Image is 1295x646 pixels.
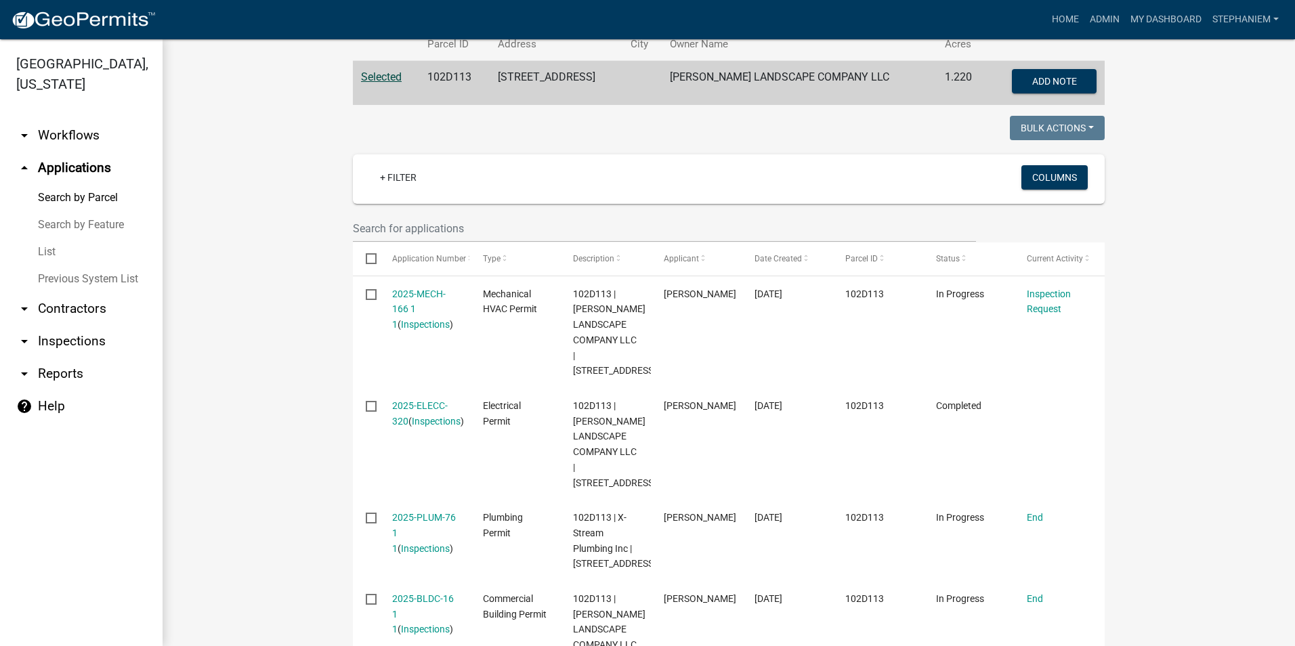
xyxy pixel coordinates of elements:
[401,319,450,330] a: Inspections
[936,254,960,263] span: Status
[832,242,923,275] datatable-header-cell: Parcel ID
[392,286,457,332] div: ( )
[392,254,466,263] span: Application Number
[573,288,656,376] span: 102D113 | GRIMES LANDSCAPE COMPANY LLC | 354 Pine Street Lane
[664,254,699,263] span: Applicant
[16,301,33,317] i: arrow_drop_down
[664,288,736,299] span: Haden Wilson
[755,288,782,299] span: 07/11/2025
[1012,69,1097,93] button: Add Note
[419,28,490,60] th: Parcel ID
[845,400,884,411] span: 102D113
[483,512,523,538] span: Plumbing Permit
[1125,7,1207,33] a: My Dashboard
[664,593,736,604] span: Brandon Burgess
[1021,165,1088,190] button: Columns
[490,28,622,60] th: Address
[1032,76,1076,87] span: Add Note
[845,288,884,299] span: 102D113
[664,400,736,411] span: Corey Dobbs
[16,333,33,349] i: arrow_drop_down
[755,400,782,411] span: 06/27/2025
[1027,254,1083,263] span: Current Activity
[845,512,884,523] span: 102D113
[622,28,662,60] th: City
[392,510,457,556] div: ( )
[483,400,521,427] span: Electrical Permit
[936,512,984,523] span: In Progress
[662,28,937,60] th: Owner Name
[936,593,984,604] span: In Progress
[1027,512,1043,523] a: End
[392,288,446,330] a: 2025-MECH-166 1 1
[662,61,937,106] td: [PERSON_NAME] LANDSCAPE COMPANY LLC
[392,593,454,635] a: 2025-BLDC-16 1 1
[392,512,456,554] a: 2025-PLUM-76 1 1
[742,242,832,275] datatable-header-cell: Date Created
[936,288,984,299] span: In Progress
[845,593,884,604] span: 102D113
[401,624,450,634] a: Inspections
[16,366,33,382] i: arrow_drop_down
[379,242,469,275] datatable-header-cell: Application Number
[361,70,402,83] a: Selected
[353,215,976,242] input: Search for applications
[573,254,614,263] span: Description
[937,61,988,106] td: 1.220
[1207,7,1284,33] a: StephanieM
[573,512,656,569] span: 102D113 | X-Stream Plumbing Inc | 106 LAKEVIEW EST DR
[401,543,450,554] a: Inspections
[937,28,988,60] th: Acres
[1027,593,1043,604] a: End
[412,416,461,427] a: Inspections
[369,165,427,190] a: + Filter
[560,242,651,275] datatable-header-cell: Description
[392,591,457,637] div: ( )
[483,593,547,620] span: Commercial Building Permit
[573,400,656,488] span: 102D113 | GRIMES LANDSCAPE COMPANY LLC | 195 Rose Creek Road
[353,242,379,275] datatable-header-cell: Select
[755,254,802,263] span: Date Created
[755,512,782,523] span: 04/11/2025
[469,242,560,275] datatable-header-cell: Type
[755,593,782,604] span: 03/10/2025
[1027,288,1071,315] a: Inspection Request
[923,242,1014,275] datatable-header-cell: Status
[1014,242,1105,275] datatable-header-cell: Current Activity
[16,127,33,144] i: arrow_drop_down
[490,61,622,106] td: [STREET_ADDRESS]
[392,398,457,429] div: ( )
[664,512,736,523] span: Michael Rogeres
[16,398,33,414] i: help
[1010,116,1105,140] button: Bulk Actions
[392,400,448,427] a: 2025-ELECC-320
[651,242,742,275] datatable-header-cell: Applicant
[483,288,537,315] span: Mechanical HVAC Permit
[936,400,981,411] span: Completed
[483,254,501,263] span: Type
[1084,7,1125,33] a: Admin
[419,61,490,106] td: 102D113
[1046,7,1084,33] a: Home
[16,160,33,176] i: arrow_drop_up
[845,254,878,263] span: Parcel ID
